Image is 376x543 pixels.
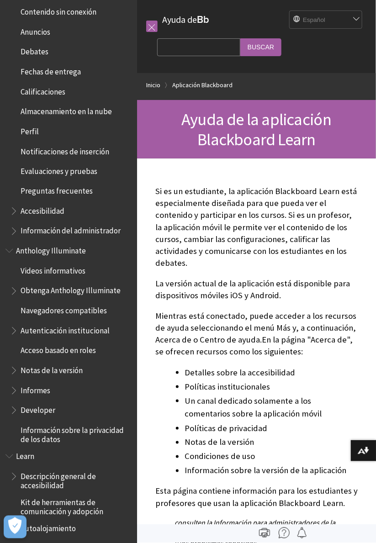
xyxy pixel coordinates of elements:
a: Aplicación Blackboard [172,79,233,91]
a: Inicio [146,79,160,91]
span: Acceso basado en roles [21,343,96,356]
span: Ayuda de la aplicación Blackboard Learn [181,109,331,150]
span: Descripción general de accesibilidad [21,469,131,490]
span: Notificaciones de inserción [21,144,109,156]
span: Accesibilidad [21,204,64,216]
input: Buscar [240,38,281,56]
li: Información sobre la versión de la aplicación [185,464,358,477]
span: Información sobre la privacidad de los datos [21,423,131,444]
span: Información del administrador [21,224,121,236]
img: Print [259,527,270,538]
li: Detalles sobre la accesibilidad [185,366,358,379]
img: More help [279,527,290,538]
img: Follow this page [297,527,307,538]
select: Site Language Selector [290,11,363,29]
span: Autoalojamiento [21,521,76,533]
span: Anthology Illuminate [16,243,86,256]
span: Evaluaciones y pruebas [21,164,97,176]
button: Abrir preferencias [4,516,26,538]
span: Navegadores compatibles [21,303,107,316]
span: Anuncios [21,24,50,37]
a: Ayuda deBb [162,14,209,25]
p: La versión actual de la aplicación está disponible para dispositivos móviles iOS y Android. [155,278,358,301]
span: Informes [21,383,50,395]
span: Fechas de entrega [21,64,81,76]
span: Kit de herramientas de comunicación y adopción [21,495,131,517]
span: Contenido sin conexión [21,4,96,16]
span: Perfil [21,124,39,136]
li: Políticas institucionales [185,380,358,393]
span: Obtenga Anthology Illuminate [21,284,121,296]
li: Notas de la versión [185,436,358,449]
span: Calificaciones [21,84,65,96]
p: Mientras está conectado, puede acceder a los recursos de ayuda seleccionando el menú Más y, a con... [155,310,358,358]
strong: Bb [197,14,209,26]
span: Learn [16,449,34,461]
span: Videos informativos [21,264,85,276]
li: Condiciones de uso [185,450,358,463]
span: Autenticación institucional [21,323,110,336]
span: Debates [21,44,48,57]
span: Preguntas frecuentes [21,184,93,196]
p: Si es un estudiante, la aplicación Blackboard Learn está especialmente diseñada para que pueda ve... [155,185,358,269]
nav: Book outline for Anthology Illuminate [5,243,132,444]
span: Notas de la versión [21,363,83,375]
span: Almacenamiento en la nube [21,104,112,116]
li: Políticas de privacidad [185,422,358,435]
li: Un canal dedicado solamente a los comentarios sobre la aplicación móvil [185,395,358,420]
span: Developer [21,403,55,415]
p: Esta página contiene información para los estudiantes y profesores que usan la aplicación Blackbo... [155,485,358,509]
